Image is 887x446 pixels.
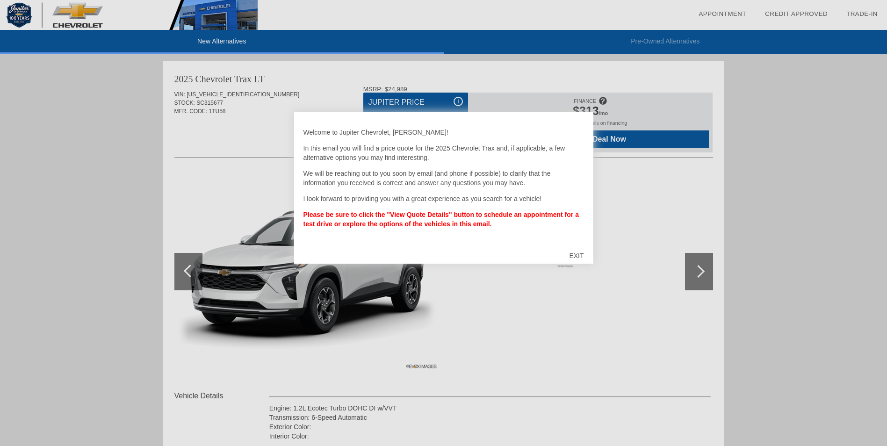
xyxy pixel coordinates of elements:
[303,128,584,137] p: Welcome to Jupiter Chevrolet, [PERSON_NAME]!
[303,194,584,203] p: I look forward to providing you with a great experience as you search for a vehicle!
[765,10,828,17] a: Credit Approved
[303,169,584,187] p: We will be reaching out to you soon by email (and phone if possible) to clarify that the informat...
[846,10,878,17] a: Trade-In
[560,242,593,270] div: EXIT
[303,144,584,162] p: In this email you will find a price quote for the 2025 Chevrolet Trax and, if applicable, a few a...
[699,10,746,17] a: Appointment
[303,211,579,228] strong: Please be sure to click the "View Quote Details" button to schedule an appointment for a test dri...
